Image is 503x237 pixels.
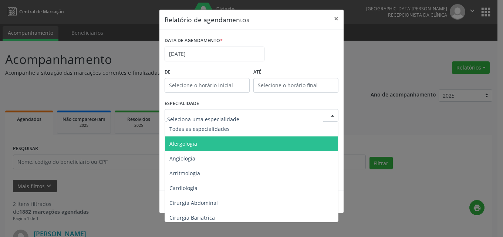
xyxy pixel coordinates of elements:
[169,125,230,132] span: Todas as especialidades
[165,15,249,24] h5: Relatório de agendamentos
[169,170,200,177] span: Arritmologia
[169,199,218,206] span: Cirurgia Abdominal
[165,35,223,47] label: DATA DE AGENDAMENTO
[169,140,197,147] span: Alergologia
[167,112,323,126] input: Seleciona uma especialidade
[165,47,264,61] input: Selecione uma data ou intervalo
[165,78,250,93] input: Selecione o horário inicial
[165,67,250,78] label: De
[169,214,215,221] span: Cirurgia Bariatrica
[169,155,195,162] span: Angiologia
[253,67,338,78] label: ATÉ
[165,98,199,109] label: ESPECIALIDADE
[329,10,344,28] button: Close
[169,184,198,192] span: Cardiologia
[253,78,338,93] input: Selecione o horário final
